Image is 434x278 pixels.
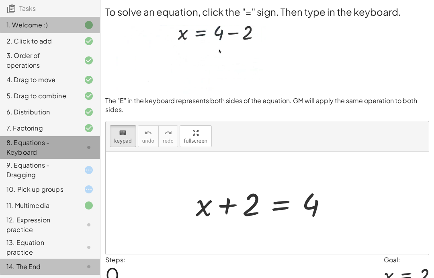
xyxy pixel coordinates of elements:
div: 3. Order of operations [6,51,71,70]
span: redo [163,138,174,144]
div: 14. The End [6,262,71,272]
div: 9. Equations - Dragging [6,160,71,180]
i: Task finished and correct. [84,91,94,101]
i: Task not started. [84,243,94,252]
i: Task finished. [84,20,94,30]
div: 7. Factoring [6,123,71,133]
i: Task finished and correct. [84,75,94,85]
div: 1. Welcome :) [6,20,71,30]
div: 2. Click to add [6,36,71,46]
i: undo [144,128,152,138]
i: Task started. [84,165,94,175]
div: 13. Equation practice [6,238,71,257]
button: redoredo [158,125,178,147]
div: 10. Pick up groups [6,185,71,194]
i: Task not started. [84,220,94,230]
span: fullscreen [184,138,207,144]
button: undoundo [138,125,159,147]
i: Task finished and correct. [84,107,94,117]
i: Task finished. [84,201,94,210]
i: Task not started. [84,262,94,272]
i: Task finished and correct. [84,56,94,65]
div: 11. Multimedia [6,201,71,210]
i: Task not started. [84,143,94,152]
i: Task started. [84,185,94,194]
img: 588eb906b31f4578073de062033d99608f36bc8d28e95b39103595da409ec8cd.webp [105,19,267,94]
button: fullscreen [180,125,212,147]
i: Task finished and correct. [84,36,94,46]
i: Task finished and correct. [84,123,94,133]
h2: To solve an equation, click the "=" sign. Then type in the keyboard. [105,5,429,19]
div: 5. Drag to combine [6,91,71,101]
div: 6. Distribution [6,107,71,117]
div: 8. Equations - Keyboard [6,138,71,157]
span: Tasks [19,4,36,12]
div: 4. Drag to move [6,75,71,85]
label: Steps: [105,255,125,264]
span: undo [142,138,154,144]
span: keypad [114,138,132,144]
i: keyboard [119,128,127,138]
button: keyboardkeypad [110,125,136,147]
p: The "E" in the keyboard represents both sides of the equation. GM will apply the same operation t... [105,96,429,114]
i: redo [164,128,172,138]
div: Goal: [384,255,429,265]
div: 12. Expression practice [6,215,71,234]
